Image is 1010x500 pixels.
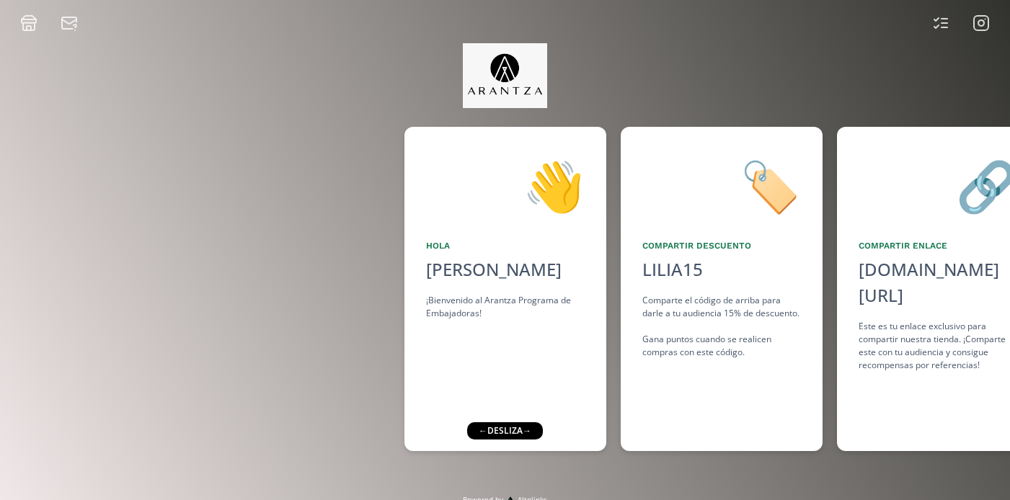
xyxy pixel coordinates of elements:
[642,256,703,282] div: LILIA15
[642,239,801,252] div: Compartir Descuento
[426,148,585,222] div: 👋
[426,256,585,282] div: [PERSON_NAME]
[642,148,801,222] div: 🏷️
[426,294,585,320] div: ¡Bienvenido al Arantza Programa de Embajadoras!
[642,294,801,359] div: Comparte el código de arriba para darle a tu audiencia 15% de descuento. Gana puntos cuando se re...
[467,422,543,439] div: ← desliza →
[463,43,547,108] img: jpq5Bx5xx2a5
[426,239,585,252] div: Hola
